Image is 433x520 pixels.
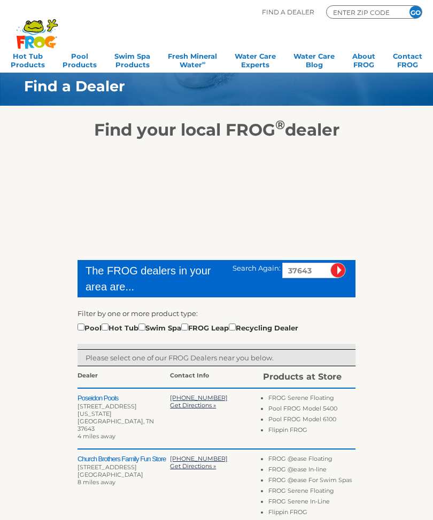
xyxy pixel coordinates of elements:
[170,394,228,401] a: [PHONE_NUMBER]
[78,471,170,478] div: [GEOGRAPHIC_DATA]
[11,5,64,49] img: Frog Products Logo
[114,49,150,70] a: Swim SpaProducts
[268,426,355,437] li: Flippin FROG
[268,476,355,487] li: FROG @ease For Swim Spas
[8,120,425,140] h2: Find your local FROG dealer
[78,372,170,382] div: Dealer
[268,508,355,519] li: Flippin FROG
[352,49,375,70] a: AboutFROG
[268,498,355,508] li: FROG Serene In-Line
[78,308,198,319] label: Filter by one or more product type:
[78,394,170,403] h2: Poseidon Pools
[78,478,115,486] span: 8 miles away
[78,403,170,417] div: [STREET_ADDRESS][US_STATE]
[235,49,276,70] a: Water CareExperts
[78,432,115,440] span: 4 miles away
[409,6,422,18] input: GO
[63,49,97,70] a: PoolProducts
[24,78,383,94] h1: Find a Dealer
[330,263,346,278] input: Submit
[170,455,228,462] a: [PHONE_NUMBER]
[268,487,355,498] li: FROG Serene Floating
[170,462,216,470] a: Get Directions »
[393,49,422,70] a: ContactFROG
[262,5,314,19] p: Find A Dealer
[263,372,355,382] div: Products at Store
[293,49,335,70] a: Water CareBlog
[170,372,262,382] div: Contact Info
[168,49,217,70] a: Fresh MineralWater∞
[86,352,347,363] p: Please select one of our FROG Dealers near you below.
[202,60,206,66] sup: ∞
[233,264,281,272] span: Search Again:
[268,415,355,426] li: Pool FROG Model 6100
[268,466,355,476] li: FROG @ease In-line
[268,394,355,405] li: FROG Serene Floating
[78,417,170,432] div: [GEOGRAPHIC_DATA], TN 37643
[86,263,220,295] div: The FROG dealers in your area are...
[268,405,355,415] li: Pool FROG Model 5400
[78,463,170,471] div: [STREET_ADDRESS]
[11,49,45,70] a: Hot TubProducts
[275,117,285,132] sup: ®
[78,455,170,463] h2: Church Brothers Family Fun Store
[268,455,355,466] li: FROG @ease Floating
[78,321,298,333] div: Pool Hot Tub Swim Spa FROG Leap Recycling Dealer
[170,401,216,409] a: Get Directions »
